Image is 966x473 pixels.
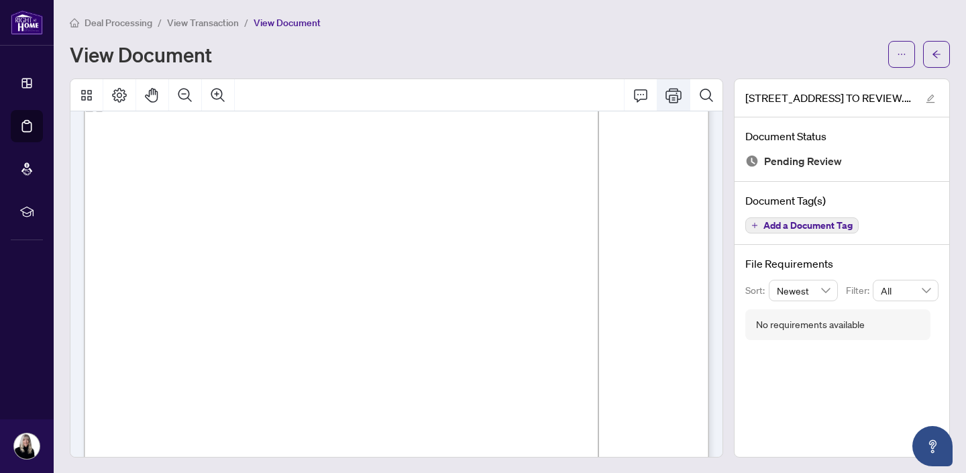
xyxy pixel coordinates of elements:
[167,17,239,29] span: View Transaction
[777,280,830,301] span: Newest
[763,221,853,230] span: Add a Document Tag
[745,217,859,233] button: Add a Document Tag
[70,18,79,28] span: home
[751,222,758,229] span: plus
[745,256,938,272] h4: File Requirements
[70,44,212,65] h1: View Document
[745,128,938,144] h4: Document Status
[11,10,43,35] img: logo
[745,154,759,168] img: Document Status
[912,426,953,466] button: Open asap
[932,50,941,59] span: arrow-left
[158,15,162,30] li: /
[14,433,40,459] img: Profile Icon
[745,283,769,298] p: Sort:
[745,193,938,209] h4: Document Tag(s)
[85,17,152,29] span: Deal Processing
[244,15,248,30] li: /
[756,317,865,332] div: No requirements available
[764,152,842,170] span: Pending Review
[846,283,873,298] p: Filter:
[926,94,935,103] span: edit
[881,280,930,301] span: All
[254,17,321,29] span: View Document
[897,50,906,59] span: ellipsis
[745,90,913,106] span: [STREET_ADDRESS] TO REVIEW.pdf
